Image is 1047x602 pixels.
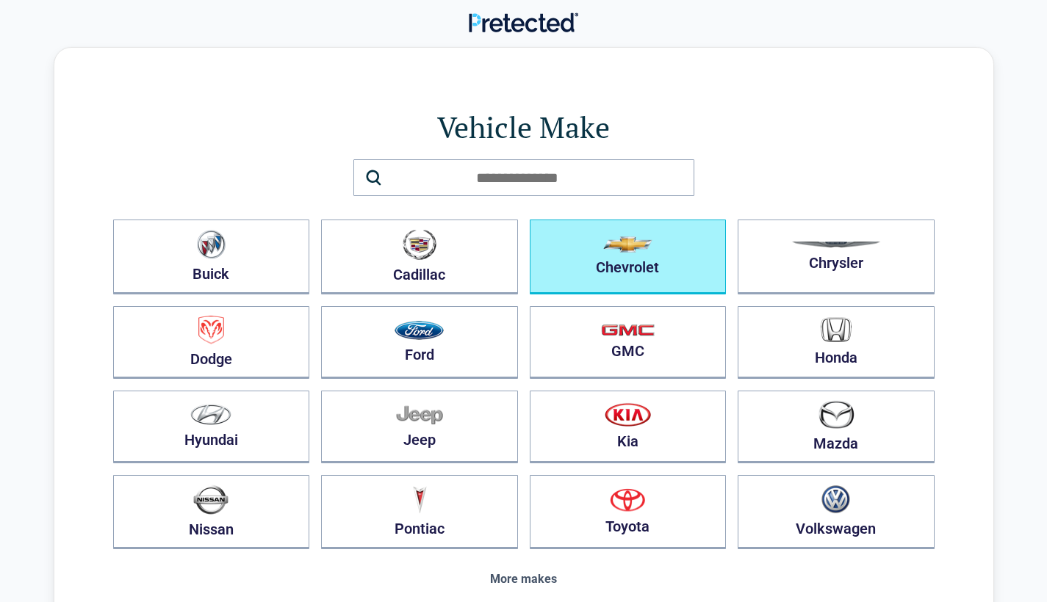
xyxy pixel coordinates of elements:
[321,306,518,379] button: Ford
[530,306,727,379] button: GMC
[530,220,727,294] button: Chevrolet
[738,475,935,549] button: Volkswagen
[530,475,727,549] button: Toyota
[738,306,935,379] button: Honda
[113,220,310,294] button: Buick
[321,391,518,463] button: Jeep
[113,106,935,148] h1: Vehicle Make
[113,573,935,586] div: More makes
[738,391,935,463] button: Mazda
[113,306,310,379] button: Dodge
[321,220,518,294] button: Cadillac
[738,220,935,294] button: Chrysler
[530,391,727,463] button: Kia
[321,475,518,549] button: Pontiac
[113,475,310,549] button: Nissan
[113,391,310,463] button: Hyundai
